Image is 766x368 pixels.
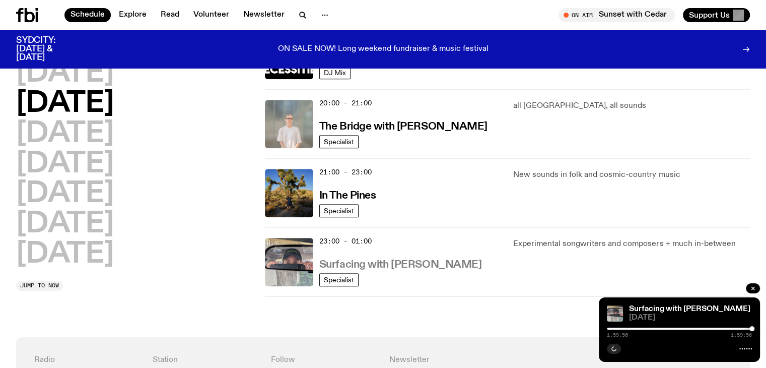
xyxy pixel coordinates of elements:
img: Johanna stands in the middle distance amongst a desert scene with large cacti and trees. She is w... [265,169,313,217]
button: [DATE] [16,210,114,238]
button: On AirSunset with Cedar [559,8,675,22]
p: ON SALE NOW! Long weekend fundraiser & music festival [278,45,489,54]
span: Support Us [689,11,730,20]
h3: Surfacing with [PERSON_NAME] [319,260,482,270]
img: Mara stands in front of a frosted glass wall wearing a cream coloured t-shirt and black glasses. ... [265,100,313,148]
a: Surfacing with [PERSON_NAME] [629,305,750,313]
a: Specialist [319,273,359,286]
span: 23:00 - 01:00 [319,236,372,246]
span: Jump to now [20,283,59,288]
a: Read [155,8,185,22]
span: 20:00 - 21:00 [319,98,372,108]
span: 1:59:56 [607,333,628,338]
span: 21:00 - 23:00 [319,167,372,177]
span: [DATE] [629,314,752,322]
button: Support Us [683,8,750,22]
span: Specialist [324,276,354,283]
button: [DATE] [16,59,114,88]
button: [DATE] [16,180,114,208]
a: DJ Mix [319,66,351,79]
button: Jump to now [16,281,63,291]
a: Schedule [64,8,111,22]
h4: Station [153,355,259,365]
h3: SYDCITY: [DATE] & [DATE] [16,36,81,62]
h4: Follow [271,355,377,365]
button: [DATE] [16,90,114,118]
a: Newsletter [237,8,291,22]
a: Explore [113,8,153,22]
a: Specialist [319,204,359,217]
span: Specialist [324,138,354,145]
p: New sounds in folk and cosmic-country music [513,169,750,181]
a: Volunteer [187,8,235,22]
h4: Radio [34,355,141,365]
h4: Newsletter [389,355,613,365]
span: 1:59:56 [731,333,752,338]
a: Surfacing with [PERSON_NAME] [319,258,482,270]
span: Specialist [324,207,354,214]
a: In The Pines [319,189,376,201]
a: Specialist [319,135,359,148]
h3: In The Pines [319,191,376,201]
h3: The Bridge with [PERSON_NAME] [319,121,488,132]
span: DJ Mix [324,69,346,76]
p: all [GEOGRAPHIC_DATA], all sounds [513,100,750,112]
p: Experimental songwriters and composers + much in-between [513,238,750,250]
button: [DATE] [16,240,114,269]
button: [DATE] [16,150,114,178]
a: The Bridge with [PERSON_NAME] [319,119,488,132]
button: [DATE] [16,120,114,148]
